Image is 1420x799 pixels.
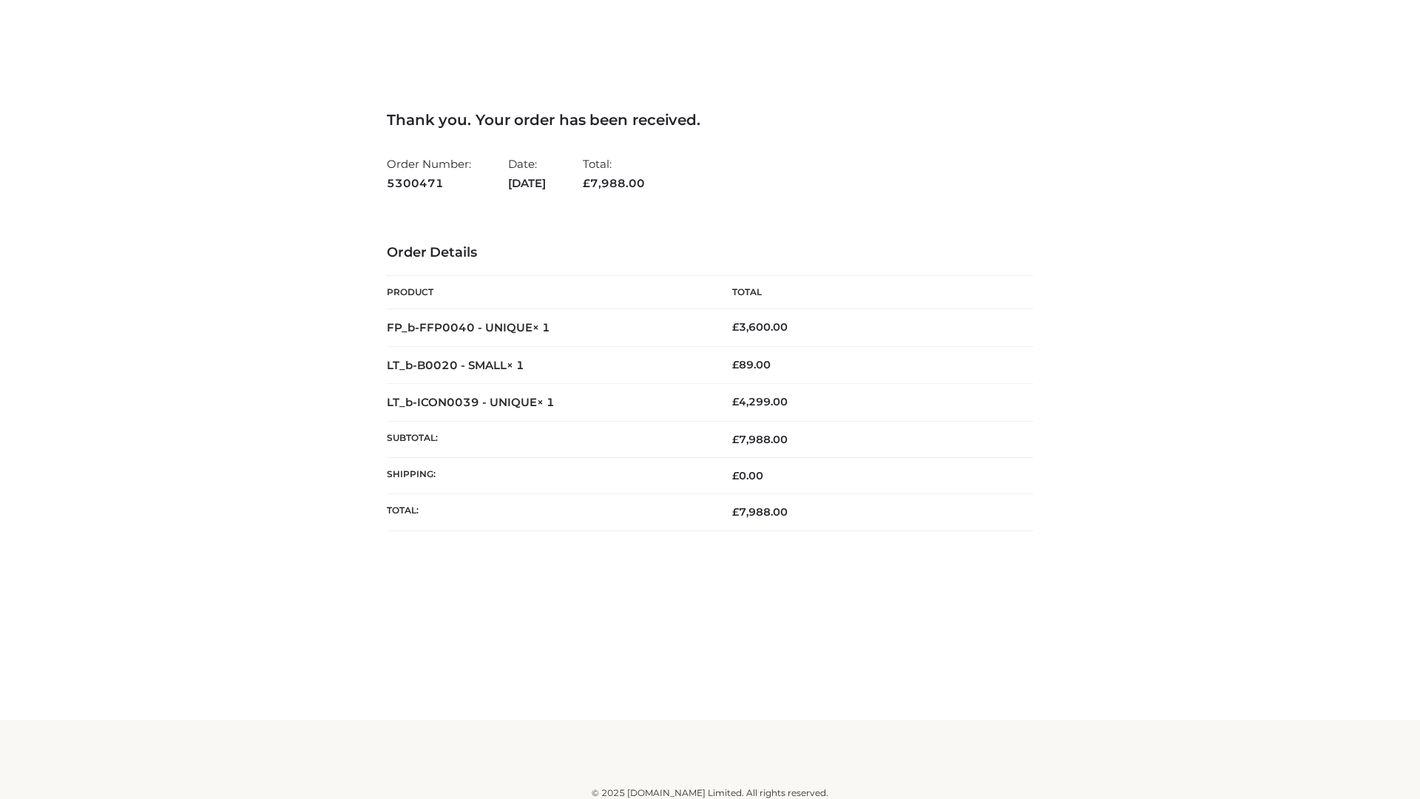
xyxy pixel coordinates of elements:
[583,176,645,190] span: 7,988.00
[387,151,471,196] li: Order Number:
[387,174,471,193] strong: 5300471
[732,358,739,371] span: £
[387,395,555,409] strong: LT_b-ICON0039 - UNIQUE
[387,320,550,334] strong: FP_b-FFP0040 - UNIQUE
[508,151,546,196] li: Date:
[732,320,788,334] bdi: 3,600.00
[732,395,788,408] bdi: 4,299.00
[387,421,710,457] th: Subtotal:
[732,505,739,519] span: £
[387,276,710,309] th: Product
[387,245,1033,261] h3: Order Details
[507,358,524,372] strong: × 1
[387,458,710,494] th: Shipping:
[732,469,763,482] bdi: 0.00
[508,174,546,193] strong: [DATE]
[732,469,739,482] span: £
[583,151,645,196] li: Total:
[387,358,524,372] strong: LT_b-B0020 - SMALL
[732,320,739,334] span: £
[387,494,710,530] th: Total:
[532,320,550,334] strong: × 1
[537,395,555,409] strong: × 1
[583,176,590,190] span: £
[732,358,771,371] bdi: 89.00
[732,505,788,519] span: 7,988.00
[710,276,1033,309] th: Total
[732,433,739,446] span: £
[732,433,788,446] span: 7,988.00
[387,111,1033,129] h3: Thank you. Your order has been received.
[732,395,739,408] span: £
